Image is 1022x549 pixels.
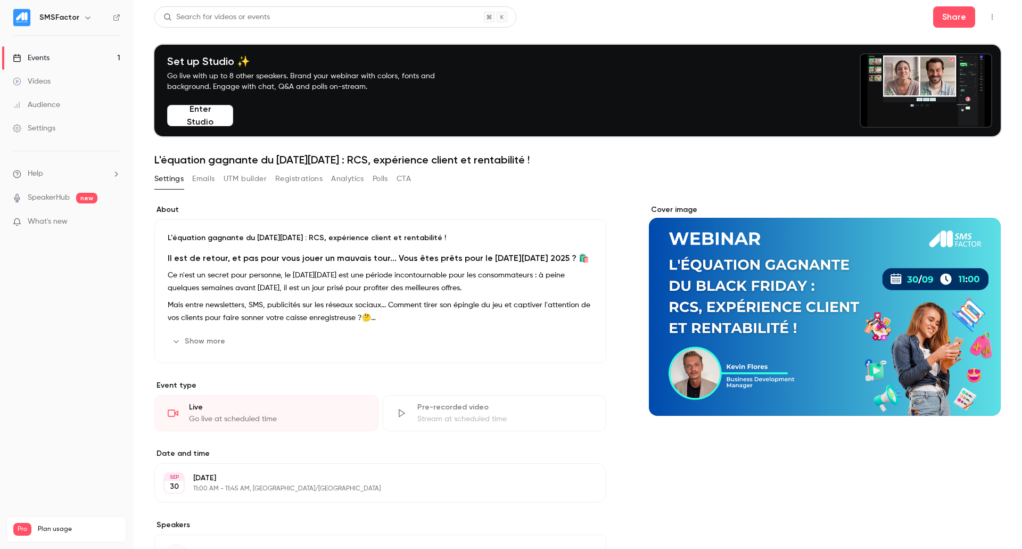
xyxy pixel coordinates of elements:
[649,204,1001,215] label: Cover image
[167,71,460,92] p: Go live with up to 8 other speakers. Brand your webinar with colors, fonts and background. Engage...
[13,168,120,179] li: help-dropdown-opener
[167,55,460,68] h4: Set up Studio ✨
[28,216,68,227] span: What's new
[933,6,975,28] button: Share
[417,414,594,424] div: Stream at scheduled time
[170,481,179,492] p: 30
[189,414,365,424] div: Go live at scheduled time
[13,76,51,87] div: Videos
[192,170,215,187] button: Emails
[224,170,267,187] button: UTM builder
[154,395,378,431] div: LiveGo live at scheduled time
[108,217,120,227] iframe: Noticeable Trigger
[13,53,50,63] div: Events
[383,395,607,431] div: Pre-recorded videoStream at scheduled time
[331,170,364,187] button: Analytics
[28,168,43,179] span: Help
[373,170,388,187] button: Polls
[76,193,97,203] span: new
[362,314,376,322] strong: 🤔
[13,9,30,26] img: SMSFactor
[28,192,70,203] a: SpeakerHub
[649,204,1001,416] section: Cover image
[154,520,606,530] label: Speakers
[154,170,184,187] button: Settings
[417,402,594,413] div: Pre-recorded video
[193,473,550,484] p: [DATE]
[164,473,184,481] div: SEP
[154,153,1001,166] h1: L'équation gagnante du [DATE][DATE] : RCS, expérience client et rentabilité !
[168,269,593,294] p: Ce n'est un secret pour personne, le [DATE][DATE] est une période incontournable pour les consomm...
[13,123,55,134] div: Settings
[189,402,365,413] div: Live
[154,380,606,391] p: Event type
[397,170,411,187] button: CTA
[275,170,323,187] button: Registrations
[154,204,606,215] label: About
[168,299,593,324] p: Mais entre newsletters, SMS, publicités sur les réseaux sociaux... Comment tirer son épingle du j...
[39,12,79,23] h6: SMSFactor
[163,12,270,23] div: Search for videos or events
[13,523,31,536] span: Pro
[168,333,232,350] button: Show more
[168,233,593,243] p: L'équation gagnante du [DATE][DATE] : RCS, expérience client et rentabilité !
[168,252,593,265] h2: Il est de retour, et pas pour vous jouer un mauvais tour... Vous êtes prêts pour le [DATE][DATE] ...
[38,525,120,534] span: Plan usage
[167,105,233,126] button: Enter Studio
[13,100,60,110] div: Audience
[154,448,606,459] label: Date and time
[193,485,550,493] p: 11:00 AM - 11:45 AM, [GEOGRAPHIC_DATA]/[GEOGRAPHIC_DATA]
